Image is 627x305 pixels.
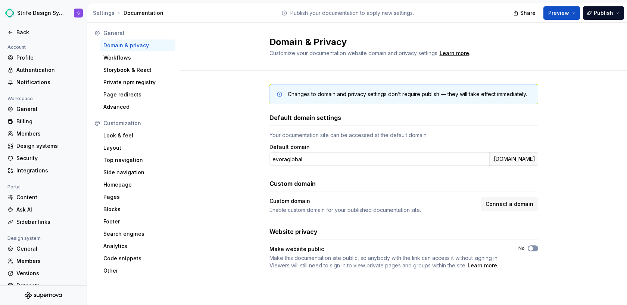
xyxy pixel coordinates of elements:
[103,206,172,213] div: Blocks
[489,152,538,166] div: .[DOMAIN_NAME]
[583,6,624,20] button: Publish
[100,130,175,142] a: Look & feel
[4,128,82,140] a: Members
[103,255,172,262] div: Code snippets
[269,206,476,214] div: Enable custom domain for your published documentation site.
[16,245,79,252] div: General
[25,292,62,299] svg: Supernova Logo
[269,227,318,236] h3: Website privacy
[103,79,172,86] div: Private npm registry
[269,113,341,122] h3: Default domain settings
[16,130,79,137] div: Members
[290,9,414,17] p: Publish your documentation to apply new settings.
[594,9,613,17] span: Publish
[4,182,24,191] div: Portal
[100,265,175,277] a: Other
[16,79,79,86] div: Notifications
[100,64,175,76] a: Storybook & React
[4,243,82,255] a: General
[269,36,529,48] h2: Domain & Privacy
[103,169,172,176] div: Side navigation
[16,54,79,61] div: Profile
[4,191,82,203] a: Content
[439,51,470,56] span: .
[4,64,82,76] a: Authentication
[4,216,82,228] a: Sidebar links
[17,9,65,17] div: Strife Design System
[4,94,36,103] div: Workspace
[93,9,177,17] div: Documentation
[100,179,175,191] a: Homepage
[100,191,175,203] a: Pages
[100,142,175,154] a: Layout
[16,105,79,113] div: General
[93,9,115,17] button: Settings
[16,282,79,289] div: Datasets
[103,120,172,127] div: Customization
[468,262,497,269] a: Learn more
[100,203,175,215] a: Blocks
[103,91,172,98] div: Page redirects
[269,255,499,269] span: Make this documentation site public, so anybody with the link can access it without signing in. V...
[518,245,525,251] label: No
[103,193,172,201] div: Pages
[100,252,175,264] a: Code snippets
[486,200,533,208] span: Connect a domain
[103,42,172,49] div: Domain & privacy
[16,155,79,162] div: Security
[16,194,79,201] div: Content
[509,6,540,20] button: Share
[16,270,79,277] div: Versions
[288,90,527,98] div: Changes to domain and privacy settings don’t require publish — they will take effect immediately.
[1,5,85,21] button: Strife Design SystemS
[269,131,538,139] div: Your documentation site can be accessed at the default domain.
[4,43,29,52] div: Account
[269,50,439,56] span: Customize your documentation website domain and privacy settings.
[16,142,79,150] div: Design systems
[548,9,569,17] span: Preview
[100,216,175,228] a: Footer
[520,9,536,17] span: Share
[16,118,79,125] div: Billing
[543,6,580,20] button: Preview
[5,9,14,18] img: 21b91b01-957f-4e61-960f-db90ae25bf09.png
[269,254,505,269] span: .
[103,66,172,74] div: Storybook & React
[100,240,175,252] a: Analytics
[100,52,175,64] a: Workflows
[77,10,80,16] div: S
[269,245,324,253] div: Make website public
[4,103,82,115] a: General
[103,218,172,225] div: Footer
[4,52,82,64] a: Profile
[16,66,79,74] div: Authentication
[4,204,82,216] a: Ask AI
[16,206,79,213] div: Ask AI
[103,181,172,188] div: Homepage
[269,197,310,205] div: Custom domain
[4,152,82,164] a: Security
[4,234,44,243] div: Design system
[103,132,172,139] div: Look & feel
[4,140,82,152] a: Design systems
[4,115,82,127] a: Billing
[103,242,172,250] div: Analytics
[103,156,172,164] div: Top navigation
[100,89,175,101] a: Page redirects
[103,103,172,111] div: Advanced
[269,179,316,188] h3: Custom domain
[103,267,172,274] div: Other
[4,255,82,267] a: Members
[100,228,175,240] a: Search engines
[100,39,175,51] a: Domain & privacy
[103,54,172,61] div: Workflows
[103,230,172,238] div: Search engines
[269,143,310,151] label: Default domain
[440,50,469,57] a: Learn more
[4,26,82,38] a: Back
[16,218,79,226] div: Sidebar links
